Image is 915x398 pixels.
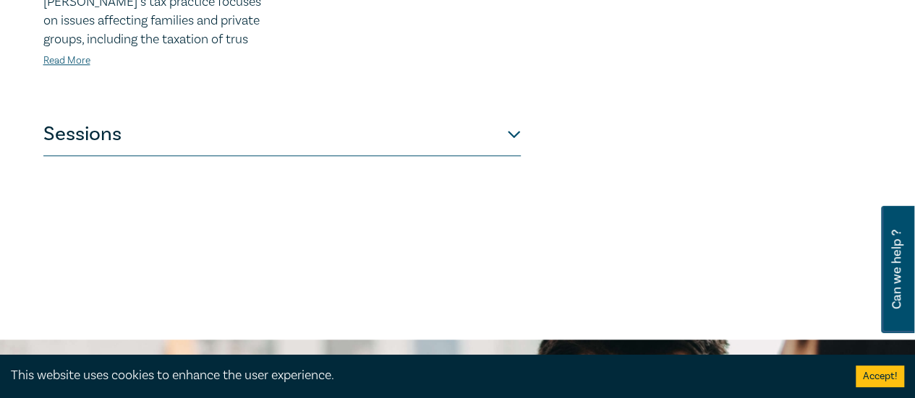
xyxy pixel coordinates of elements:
button: Accept cookies [856,365,904,387]
div: This website uses cookies to enhance the user experience. [11,366,834,385]
a: Read More [43,54,90,67]
button: Sessions [43,113,521,156]
span: Can we help ? [890,215,903,324]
